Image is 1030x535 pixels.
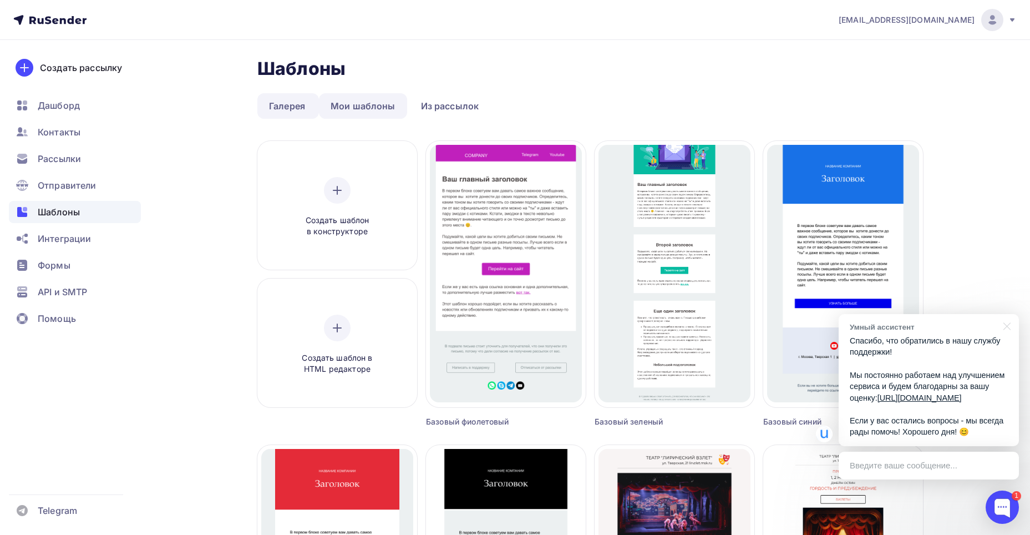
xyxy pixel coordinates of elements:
[319,93,407,119] a: Мои шаблоны
[38,285,87,299] span: API и SMTP
[38,232,91,245] span: Интеграции
[285,215,390,238] span: Создать шаблон в конструкторе
[595,416,714,427] div: Базовый зеленый
[9,148,141,170] a: Рассылки
[40,61,122,74] div: Создать рассылку
[257,58,346,80] h2: Шаблоны
[257,93,317,119] a: Галерея
[850,322,997,332] div: Умный ассистент
[9,121,141,143] a: Контакты
[9,174,141,196] a: Отправители
[839,14,975,26] span: [EMAIL_ADDRESS][DOMAIN_NAME]
[426,416,546,427] div: Базовый фиолетовый
[9,94,141,117] a: Дашборд
[38,125,80,139] span: Контакты
[877,393,962,402] a: [URL][DOMAIN_NAME]
[38,312,76,325] span: Помощь
[9,201,141,223] a: Шаблоны
[38,179,97,192] span: Отправители
[816,426,833,442] img: Умный ассистент
[38,504,77,517] span: Telegram
[38,205,80,219] span: Шаблоны
[409,93,491,119] a: Из рассылок
[763,416,883,427] div: Базовый синий
[839,452,1019,480] div: Введите ваше сообщение...
[38,152,81,165] span: Рассылки
[1012,491,1021,501] div: 1
[38,259,70,272] span: Формы
[839,9,1017,31] a: [EMAIL_ADDRESS][DOMAIN_NAME]
[850,335,1008,438] p: Спасибо, что обратились в нашу службу поддержки! Мы постоянно работаем над улучшением сервиса и б...
[38,99,80,112] span: Дашборд
[9,254,141,276] a: Формы
[285,352,390,375] span: Создать шаблон в HTML редакторе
